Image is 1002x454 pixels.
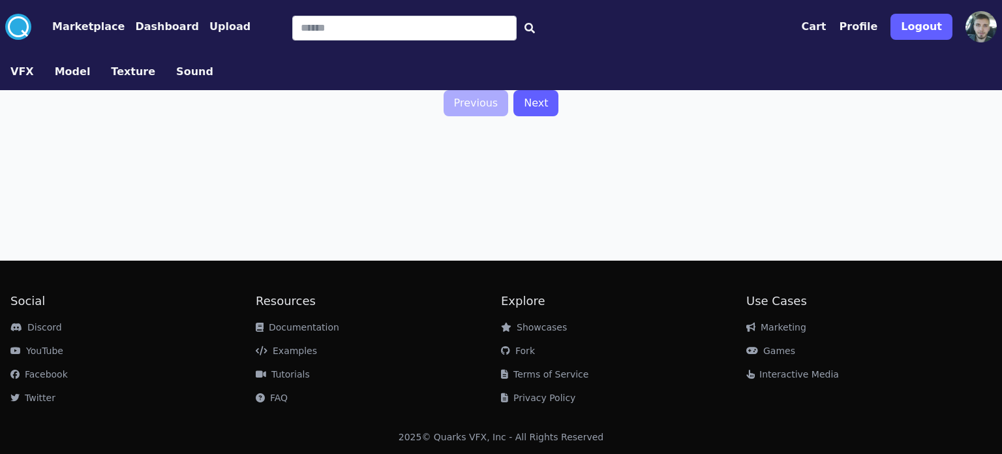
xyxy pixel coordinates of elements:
[10,64,34,80] button: VFX
[10,369,68,380] a: Facebook
[10,393,55,403] a: Twitter
[292,16,517,41] input: Search
[256,346,317,356] a: Examples
[166,64,224,80] a: Sound
[746,322,806,332] a: Marketing
[501,322,567,332] a: Showcases
[746,369,839,380] a: Interactive Media
[199,19,250,35] a: Upload
[10,292,256,310] h2: Social
[111,64,155,80] button: Texture
[176,64,213,80] button: Sound
[100,64,166,80] a: Texture
[10,322,62,332] a: Discord
[256,322,339,332] a: Documentation
[256,369,310,380] a: Tutorials
[801,19,826,35] button: Cart
[501,369,588,380] a: Terms of Service
[501,346,535,356] a: Fork
[444,90,509,116] a: Previous
[501,393,575,403] a: Privacy Policy
[965,11,997,42] img: profile
[256,393,288,403] a: FAQ
[840,19,878,35] button: Profile
[890,14,952,40] button: Logout
[513,90,558,116] a: Next
[44,64,101,80] a: Model
[55,64,91,80] button: Model
[399,430,604,444] div: 2025 © Quarks VFX, Inc - All Rights Reserved
[52,19,125,35] button: Marketplace
[125,19,199,35] a: Dashboard
[31,19,125,35] a: Marketplace
[135,19,199,35] button: Dashboard
[209,19,250,35] button: Upload
[746,346,795,356] a: Games
[501,292,746,310] h2: Explore
[10,346,63,356] a: YouTube
[746,292,992,310] h2: Use Cases
[256,292,501,310] h2: Resources
[890,8,952,45] a: Logout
